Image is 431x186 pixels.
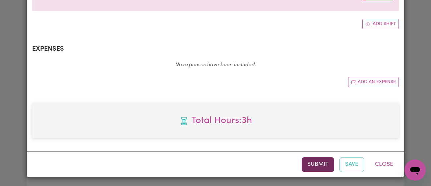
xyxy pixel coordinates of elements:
button: Submit job report [302,157,334,172]
button: Add another shift [362,19,399,29]
iframe: Button to launch messaging window [404,159,426,181]
button: Add another expense [348,77,399,87]
h2: Expenses [32,45,399,53]
button: Close [369,157,399,172]
em: No expenses have been included. [175,62,256,68]
span: Total hours worked: 3 hours [37,114,394,128]
button: Save job report [339,157,364,172]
